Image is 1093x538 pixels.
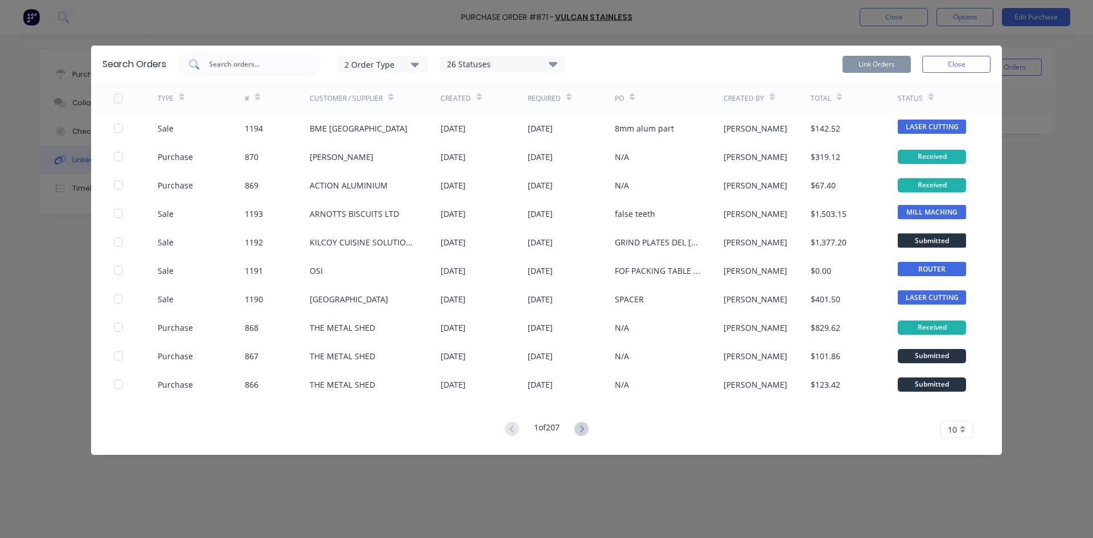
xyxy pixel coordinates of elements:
div: [DATE] [528,293,553,305]
div: THE METAL SHED [310,350,375,362]
div: Total [811,93,831,104]
div: Received [898,150,966,164]
div: [PERSON_NAME] [724,350,787,362]
div: [DATE] [441,179,466,191]
div: [PERSON_NAME] [724,322,787,334]
div: $829.62 [811,322,840,334]
div: Purchase [158,179,193,191]
div: 1194 [245,122,263,134]
div: 26 Statuses [440,58,564,71]
div: Required [528,93,561,104]
div: [DATE] [528,265,553,277]
div: Search Orders [102,58,166,71]
div: 2 Order Type [344,58,421,70]
div: # [245,93,249,104]
div: Purchase [158,379,193,391]
div: 868 [245,322,258,334]
div: [PERSON_NAME] [724,208,787,220]
div: [DATE] [528,122,553,134]
div: Sale [158,265,174,277]
div: KILCOY CUISINE SOLUTIONS PTY LTD [310,236,418,248]
div: FOF PACKING TABLE PARTS [615,265,701,277]
div: [PERSON_NAME] [724,122,787,134]
div: [DATE] [441,151,466,163]
div: [DATE] [441,293,466,305]
div: Created By [724,93,764,104]
input: Search orders... [208,59,302,70]
div: GRIND PLATES DEL [DATE] [615,236,701,248]
div: $67.40 [811,179,836,191]
div: [DATE] [528,208,553,220]
div: Status [898,93,923,104]
div: 1192 [245,236,263,248]
div: 869 [245,179,258,191]
div: Created [441,93,471,104]
div: OSI [310,265,323,277]
div: [DATE] [441,208,466,220]
button: 2 Order Type [337,56,428,73]
div: [PERSON_NAME] [724,379,787,391]
div: [DATE] [441,322,466,334]
div: Purchase [158,151,193,163]
div: [PERSON_NAME] [724,293,787,305]
div: [DATE] [528,350,553,362]
div: Sale [158,208,174,220]
div: 1 of 207 [534,421,560,438]
div: [DATE] [441,122,466,134]
div: $123.42 [811,379,840,391]
span: 10 [948,424,957,436]
div: 1193 [245,208,263,220]
div: [DATE] [528,179,553,191]
span: MILL MACHING [898,205,966,219]
span: ROUTER [898,262,966,276]
div: [DATE] [441,379,466,391]
div: 8mm alum part [615,122,674,134]
div: PO [615,93,624,104]
button: Link Orders [843,56,911,73]
div: false teeth [615,208,655,220]
div: Sale [158,293,174,305]
div: N/A [615,179,629,191]
div: $1,377.20 [811,236,847,248]
div: $1,503.15 [811,208,847,220]
div: Purchase [158,350,193,362]
div: Received [898,321,966,335]
div: Sale [158,122,174,134]
div: 1190 [245,293,263,305]
div: Sale [158,236,174,248]
div: [PERSON_NAME] [724,151,787,163]
div: [DATE] [441,265,466,277]
div: [DATE] [528,151,553,163]
span: LASER CUTTING [898,290,966,305]
div: 866 [245,379,258,391]
div: $401.50 [811,293,840,305]
div: [DATE] [441,350,466,362]
div: 870 [245,151,258,163]
div: [DATE] [528,322,553,334]
div: 1191 [245,265,263,277]
div: Submitted [898,377,966,392]
div: $142.52 [811,122,840,134]
span: LASER CUTTING [898,120,966,134]
div: ACTION ALUMINIUM [310,179,388,191]
div: TYPE [158,93,174,104]
button: Close [922,56,991,73]
div: [DATE] [528,236,553,248]
span: Submitted [898,233,966,248]
div: N/A [615,322,629,334]
div: Purchase [158,322,193,334]
div: Received [898,178,966,192]
div: $0.00 [811,265,831,277]
div: Customer / Supplier [310,93,383,104]
div: Submitted [898,349,966,363]
div: [DATE] [528,379,553,391]
div: [PERSON_NAME] [724,179,787,191]
div: $101.86 [811,350,840,362]
div: [PERSON_NAME] [724,265,787,277]
div: [DATE] [441,236,466,248]
div: SPACER [615,293,644,305]
div: [PERSON_NAME] [310,151,373,163]
div: N/A [615,350,629,362]
div: [PERSON_NAME] [724,236,787,248]
div: 867 [245,350,258,362]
